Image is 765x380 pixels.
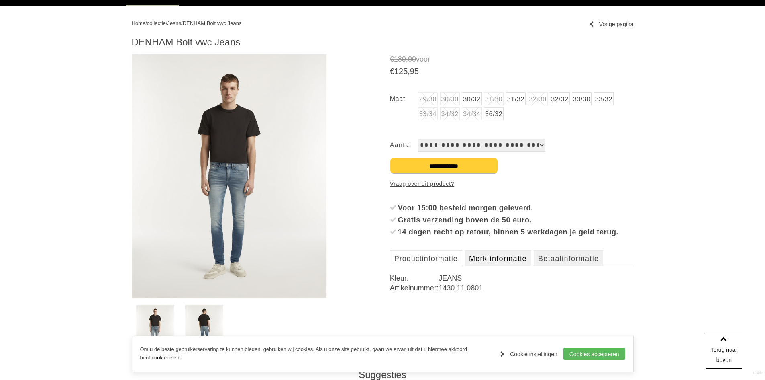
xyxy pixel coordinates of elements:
a: DENHAM Bolt vwc Jeans [183,20,242,26]
dd: 1430.11.0801 [439,283,633,293]
div: Voor 15:00 besteld morgen geleverd. [398,202,634,214]
a: Merk informatie [465,250,531,266]
a: collectie [147,20,166,26]
a: Productinformatie [390,250,462,266]
a: Vraag over dit product? [390,178,454,190]
a: Jeans [167,20,181,26]
a: Divide [753,368,763,378]
dd: JEANS [439,273,633,283]
a: cookiebeleid [151,355,180,361]
p: Om u de beste gebruikerservaring te kunnen bieden, gebruiken wij cookies. Als u onze site gebruik... [140,345,493,362]
img: DENHAM Bolt vwc Jeans [132,54,327,298]
a: 33/32 [594,92,614,105]
a: Home [132,20,146,26]
a: Betaalinformatie [534,250,603,266]
span: voor [390,54,634,64]
span: € [390,67,394,76]
a: Cookie instellingen [500,348,557,360]
a: 30/32 [462,92,481,105]
a: 31/32 [506,92,526,105]
a: Cookies accepteren [563,348,625,360]
span: / [181,20,183,26]
h1: DENHAM Bolt vwc Jeans [132,36,634,48]
div: Gratis verzending boven de 50 euro. [398,214,634,226]
span: , [406,55,408,63]
a: 32/32 [550,92,569,105]
li: 14 dagen recht op retour, binnen 5 werkdagen je geld terug. [390,226,634,238]
a: Vorige pagina [590,18,634,30]
a: 36/32 [484,107,504,120]
a: Terug naar boven [706,333,742,369]
img: denham-bolt-vwc-jeans [136,305,174,352]
span: 95 [410,67,419,76]
span: € [390,55,394,63]
span: / [145,20,147,26]
span: 125 [394,67,408,76]
ul: Maat [390,92,634,123]
span: / [166,20,167,26]
img: denham-bolt-vwc-jeans [185,305,223,352]
dt: Artikelnummer: [390,283,439,293]
span: , [408,67,410,76]
label: Aantal [390,139,418,152]
a: 33/30 [572,92,592,105]
dt: Kleur: [390,273,439,283]
span: 00 [408,55,416,63]
span: 180 [394,55,406,63]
